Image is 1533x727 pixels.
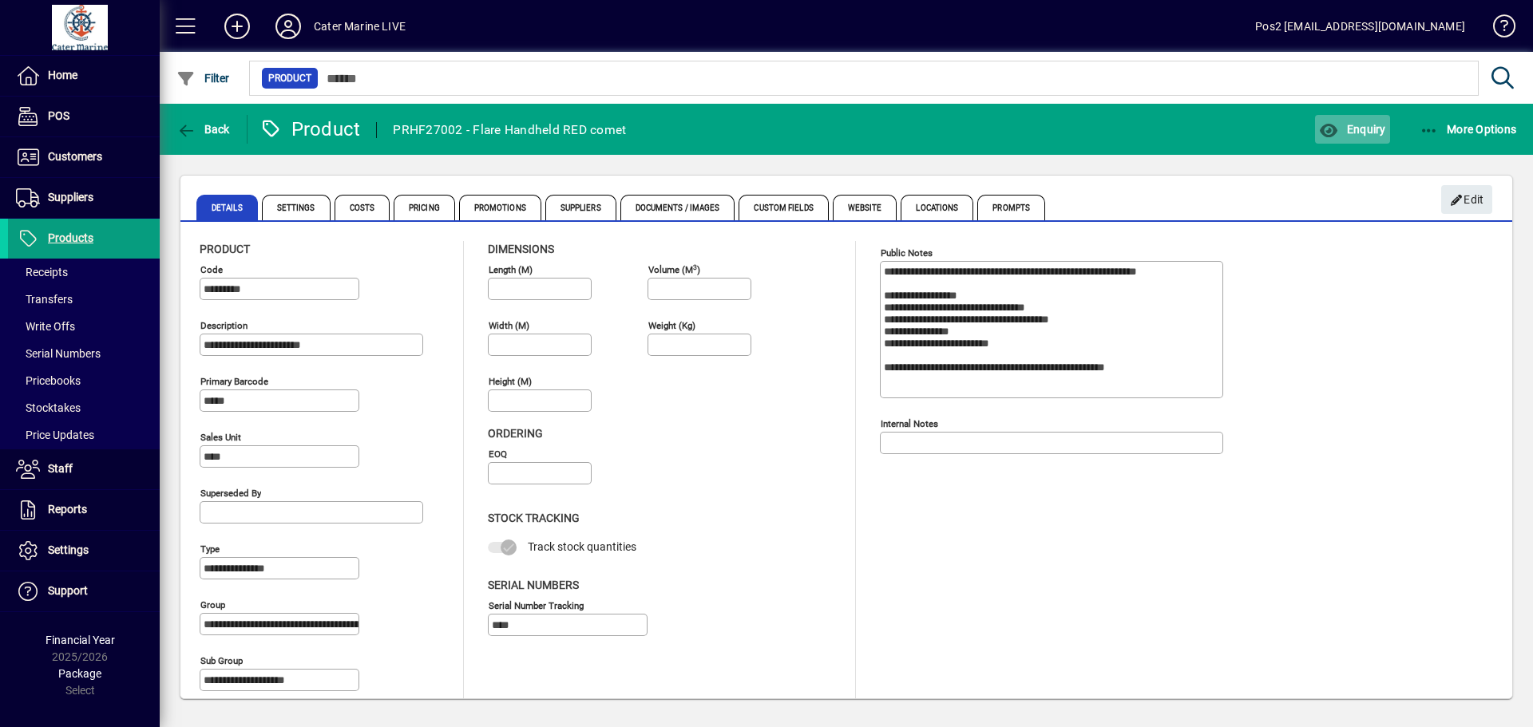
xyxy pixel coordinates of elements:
[8,137,160,177] a: Customers
[1441,185,1492,214] button: Edit
[8,367,160,394] a: Pricebooks
[489,599,584,610] mat-label: Serial Number tracking
[200,599,225,610] mat-label: Group
[8,259,160,286] a: Receipts
[459,195,541,220] span: Promotions
[488,512,580,524] span: Stock Tracking
[200,655,243,666] mat-label: Sub group
[488,243,554,255] span: Dimensions
[200,488,261,499] mat-label: Superseded by
[268,70,311,86] span: Product
[262,195,331,220] span: Settings
[489,320,529,331] mat-label: Width (m)
[16,293,73,306] span: Transfers
[48,150,102,163] span: Customers
[8,421,160,448] a: Price Updates
[196,195,258,220] span: Details
[489,264,533,275] mat-label: Length (m)
[212,12,263,41] button: Add
[528,540,636,553] span: Track stock quantities
[977,195,1045,220] span: Prompts
[1420,123,1517,136] span: More Options
[8,178,160,218] a: Suppliers
[16,266,68,279] span: Receipts
[48,69,77,81] span: Home
[8,449,160,489] a: Staff
[8,286,160,313] a: Transfers
[48,584,88,597] span: Support
[881,247,933,259] mat-label: Public Notes
[160,115,248,144] app-page-header-button: Back
[48,191,93,203] span: Suppliers
[1319,123,1385,136] span: Enquiry
[176,72,230,85] span: Filter
[200,376,268,387] mat-label: Primary barcode
[488,427,543,440] span: Ordering
[1416,115,1521,144] button: More Options
[1450,187,1484,213] span: Edit
[176,123,230,136] span: Back
[394,195,455,220] span: Pricing
[58,667,101,680] span: Package
[393,117,626,143] div: PRHF27002 - Flare Handheld RED comet
[833,195,897,220] span: Website
[200,543,220,555] mat-label: Type
[48,462,73,475] span: Staff
[1481,3,1513,55] a: Knowledge Base
[314,14,406,39] div: Cater Marine LIVE
[1315,115,1389,144] button: Enquiry
[48,503,87,516] span: Reports
[489,448,507,460] mat-label: EOQ
[16,374,81,387] span: Pricebooks
[1255,14,1465,39] div: Pos2 [EMAIL_ADDRESS][DOMAIN_NAME]
[48,543,89,556] span: Settings
[648,320,695,331] mat-label: Weight (Kg)
[263,12,314,41] button: Profile
[489,376,532,387] mat-label: Height (m)
[8,531,160,571] a: Settings
[200,243,250,255] span: Product
[648,264,700,275] mat-label: Volume (m )
[545,195,616,220] span: Suppliers
[8,571,160,611] a: Support
[172,115,234,144] button: Back
[46,634,115,646] span: Financial Year
[172,64,234,93] button: Filter
[739,195,828,220] span: Custom Fields
[488,579,579,591] span: Serial Numbers
[200,320,248,331] mat-label: Description
[620,195,735,220] span: Documents / Images
[901,195,973,220] span: Locations
[693,263,697,271] sup: 3
[200,432,241,443] mat-label: Sales unit
[16,401,81,414] span: Stocktakes
[48,231,93,244] span: Products
[881,418,938,429] mat-label: Internal Notes
[8,340,160,367] a: Serial Numbers
[8,394,160,421] a: Stocktakes
[8,490,160,530] a: Reports
[16,429,94,441] span: Price Updates
[48,109,69,122] span: POS
[259,117,361,142] div: Product
[335,195,390,220] span: Costs
[8,56,160,96] a: Home
[16,320,75,333] span: Write Offs
[8,97,160,136] a: POS
[8,313,160,340] a: Write Offs
[16,347,101,360] span: Serial Numbers
[200,264,223,275] mat-label: Code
